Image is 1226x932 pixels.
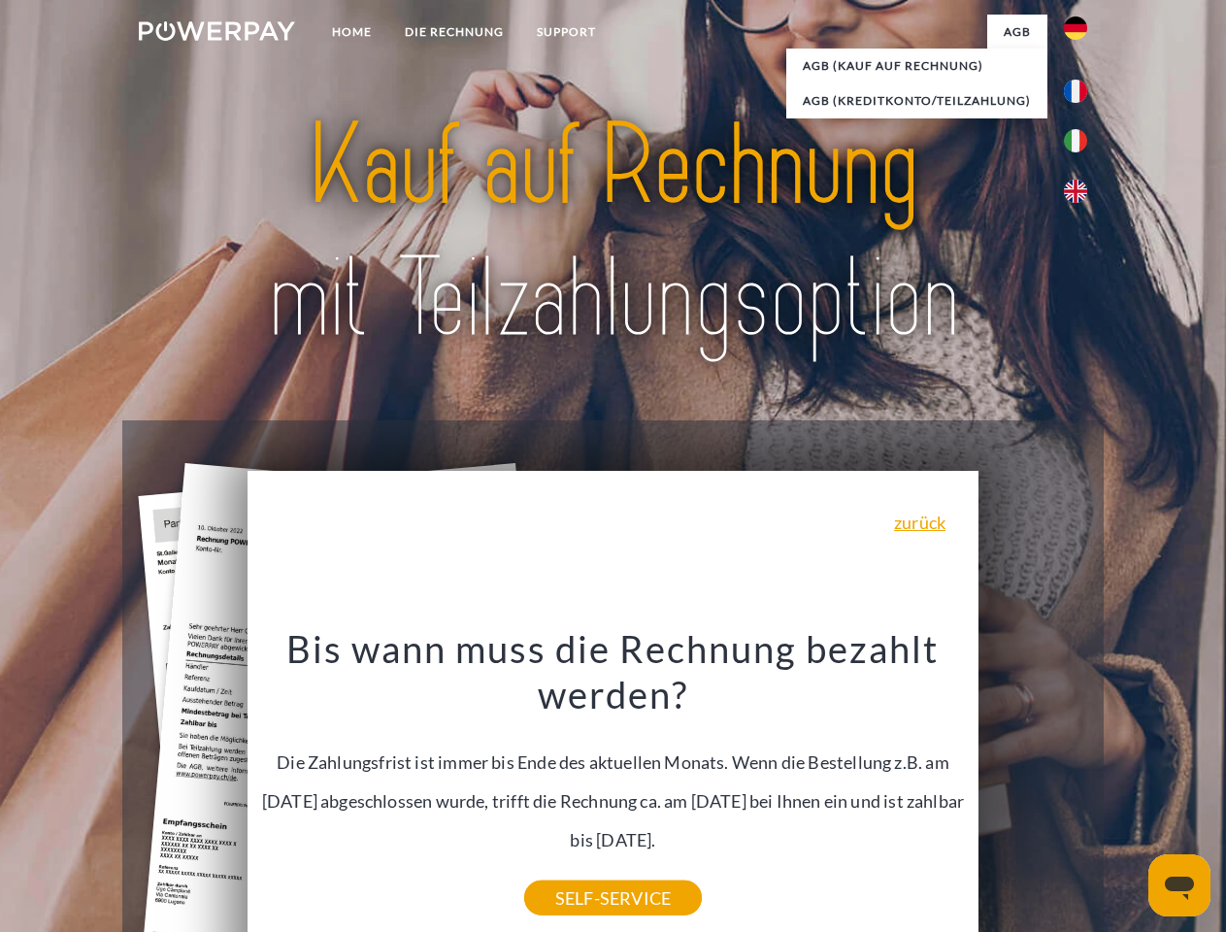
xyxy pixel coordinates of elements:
[1064,80,1087,103] img: fr
[987,15,1047,50] a: agb
[786,49,1047,83] a: AGB (Kauf auf Rechnung)
[259,625,968,718] h3: Bis wann muss die Rechnung bezahlt werden?
[388,15,520,50] a: DIE RECHNUNG
[786,83,1047,118] a: AGB (Kreditkonto/Teilzahlung)
[1064,17,1087,40] img: de
[315,15,388,50] a: Home
[1064,129,1087,152] img: it
[139,21,295,41] img: logo-powerpay-white.svg
[185,93,1041,372] img: title-powerpay_de.svg
[894,514,945,531] a: zurück
[1148,854,1210,916] iframe: Schaltfläche zum Öffnen des Messaging-Fensters
[259,625,968,898] div: Die Zahlungsfrist ist immer bis Ende des aktuellen Monats. Wenn die Bestellung z.B. am [DATE] abg...
[520,15,613,50] a: SUPPORT
[1064,180,1087,203] img: en
[524,881,702,915] a: SELF-SERVICE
